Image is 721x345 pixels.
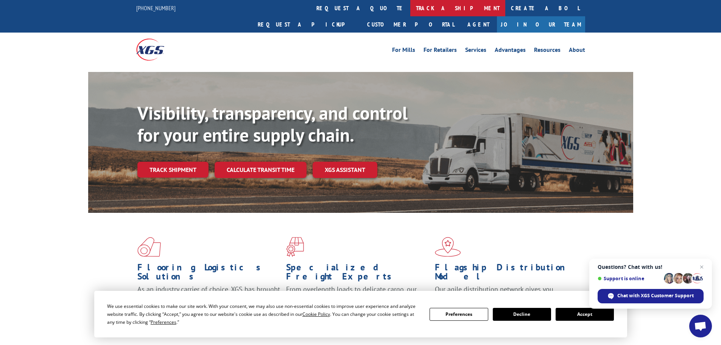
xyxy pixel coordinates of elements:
a: Customer Portal [361,16,460,33]
h1: Flagship Distribution Model [435,263,578,285]
a: XGS ASSISTANT [313,162,377,178]
a: Track shipment [137,162,209,178]
p: From overlength loads to delicate cargo, our experienced staff knows the best way to move your fr... [286,285,429,318]
img: xgs-icon-total-supply-chain-intelligence-red [137,237,161,257]
div: Cookie Consent Prompt [94,291,627,337]
a: Resources [534,47,561,55]
span: Questions? Chat with us! [598,264,704,270]
a: Agent [460,16,497,33]
div: Open chat [689,315,712,337]
a: For Retailers [424,47,457,55]
button: Decline [493,308,551,321]
a: Advantages [495,47,526,55]
span: Chat with XGS Customer Support [617,292,694,299]
b: Visibility, transparency, and control for your entire supply chain. [137,101,408,147]
span: Close chat [697,262,706,272]
span: Cookie Policy [302,311,330,317]
img: xgs-icon-focused-on-flooring-red [286,237,304,257]
button: Preferences [430,308,488,321]
span: As an industry carrier of choice, XGS has brought innovation and dedication to flooring logistics... [137,285,280,312]
a: Request a pickup [252,16,361,33]
a: Join Our Team [497,16,585,33]
img: xgs-icon-flagship-distribution-model-red [435,237,461,257]
div: Chat with XGS Customer Support [598,289,704,303]
button: Accept [556,308,614,321]
span: Preferences [151,319,176,325]
a: About [569,47,585,55]
a: Calculate transit time [215,162,307,178]
div: We use essential cookies to make our site work. With your consent, we may also use non-essential ... [107,302,420,326]
a: [PHONE_NUMBER] [136,4,176,12]
a: For Mills [392,47,415,55]
a: Services [465,47,486,55]
span: Our agile distribution network gives you nationwide inventory management on demand. [435,285,574,303]
h1: Specialized Freight Experts [286,263,429,285]
span: Support is online [598,276,661,281]
h1: Flooring Logistics Solutions [137,263,280,285]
